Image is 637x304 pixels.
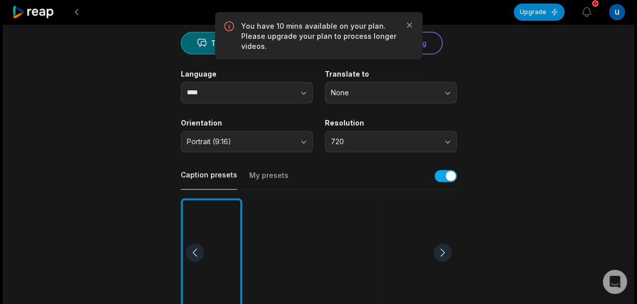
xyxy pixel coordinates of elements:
[325,131,457,152] button: 720
[325,82,457,103] button: None
[325,70,457,79] label: Translate to
[181,118,313,128] label: Orientation
[514,4,564,21] button: Upgrade
[181,131,313,152] button: Portrait (9:16)
[325,118,457,128] label: Resolution
[181,170,237,190] button: Caption presets
[603,270,627,294] div: Open Intercom Messenger
[249,170,289,190] button: My presets
[331,137,437,146] span: 720
[331,88,437,97] span: None
[241,21,396,51] p: You have 10 mins available on your plan. Please upgrade your plan to process longer videos.
[181,32,253,54] button: Talking
[187,137,293,146] span: Portrait (9:16)
[181,70,313,79] label: Language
